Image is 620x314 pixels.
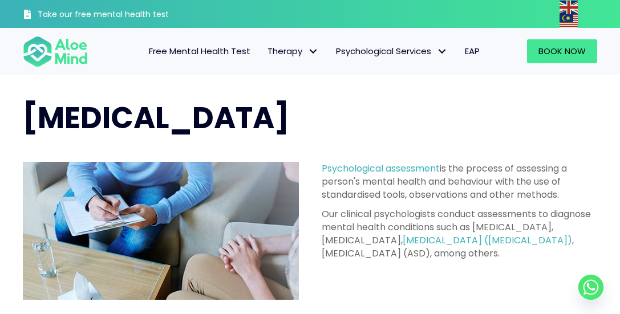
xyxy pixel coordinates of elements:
span: Therapy [268,45,319,57]
img: ms [560,14,578,28]
img: Aloe mind Logo [23,35,88,68]
span: [MEDICAL_DATA] [23,97,289,138]
img: Aloe Mind Malaysia | Mental Healthcare Services in Malaysia and Singapore [23,162,299,300]
a: Malay [560,14,579,27]
span: EAP [465,45,480,57]
span: Psychological Services [336,45,448,57]
span: Therapy: submenu [305,43,322,60]
a: Free Mental Health Test [140,39,259,63]
span: Psychological Services: submenu [434,43,451,60]
a: Psychological ServicesPsychological Services: submenu [327,39,456,63]
p: Our clinical psychologists conduct assessments to diagnose mental health conditions such as [MEDI... [322,207,598,260]
a: TherapyTherapy: submenu [259,39,327,63]
a: Psychological assessment [322,162,440,175]
span: Book Now [538,45,586,57]
h3: Take our free mental health test [38,9,200,21]
a: Take our free mental health test [23,3,200,28]
span: Free Mental Health Test [149,45,250,57]
p: is the process of assessing a person's mental health and behaviour with the use of standardised t... [322,162,598,202]
nav: Menu [99,39,488,63]
img: en [560,1,578,14]
a: Book Now [527,39,597,63]
a: Whatsapp [578,275,603,300]
a: [MEDICAL_DATA] ([MEDICAL_DATA]) [403,234,572,247]
a: EAP [456,39,488,63]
